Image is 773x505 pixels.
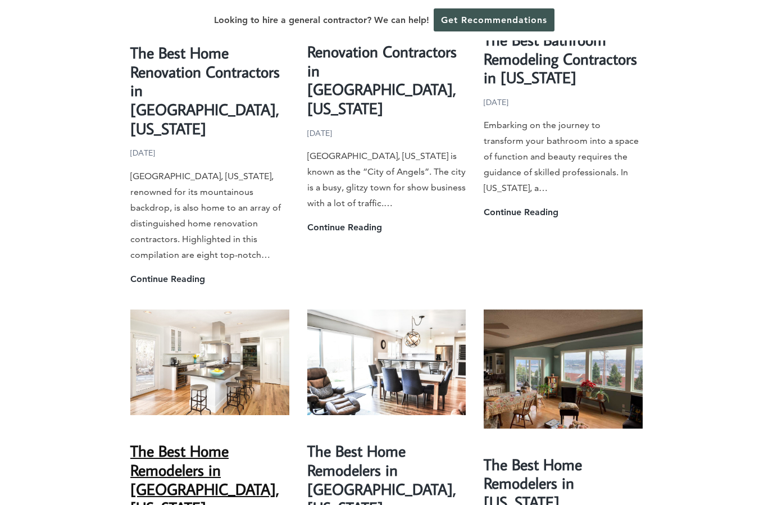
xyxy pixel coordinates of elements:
a: The Best Bathroom Remodeling Contractors in [US_STATE] [484,29,637,88]
a: Continue Reading [484,204,558,220]
p: [GEOGRAPHIC_DATA], [US_STATE] is known as the “City of Angels”. The city is a busy, glitzy town f... [307,148,466,211]
time: [DATE] [130,146,155,160]
p: Embarking on the journey to transform your bathroom into a space of function and beauty requires ... [484,117,643,196]
a: The Best Home Renovation Contractors in [GEOGRAPHIC_DATA], [US_STATE] [130,42,280,138]
time: [DATE] [307,126,332,140]
p: [GEOGRAPHIC_DATA], [US_STATE], renowned for its mountainous backdrop, is also home to an array of... [130,169,289,263]
a: The Best Home Renovation Contractors in [GEOGRAPHIC_DATA], [US_STATE] [307,22,457,119]
iframe: Drift Widget Chat Controller [717,449,760,492]
a: Continue Reading [307,220,382,235]
a: Continue Reading [130,271,205,287]
time: [DATE] [484,95,508,110]
a: Get Recommendations [434,8,554,31]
